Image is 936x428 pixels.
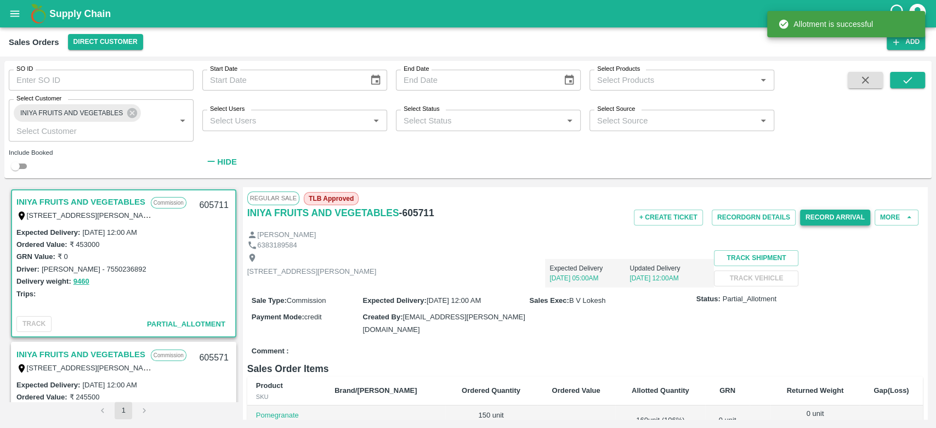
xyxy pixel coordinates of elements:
label: SO ID [16,65,33,74]
p: Commission [151,350,186,361]
span: Partial_Allotment [147,320,225,328]
label: Status: [696,294,721,305]
button: Open [369,114,383,128]
p: Commission [151,197,186,209]
a: INIYA FRUITS AND VEGETABLES [16,195,145,209]
div: 605571 [192,345,235,371]
h6: Sales Order Items [247,361,923,376]
input: Enter SO ID [9,70,194,91]
button: + Create Ticket [634,210,703,226]
h6: - 605711 [399,205,434,221]
a: Supply Chain [49,6,888,21]
img: logo [27,3,49,25]
label: Delivery weight: [16,277,71,285]
button: Choose date [365,70,386,91]
button: Open [175,114,190,128]
b: Product [256,381,283,390]
div: account of current user [907,2,927,25]
input: End Date [396,70,554,91]
label: [STREET_ADDRESS][PERSON_NAME] [27,363,156,372]
div: SKU [256,392,317,402]
input: Start Date [202,70,361,91]
nav: pagination navigation [92,402,155,419]
p: [PERSON_NAME] [257,230,316,240]
p: Updated Delivery [629,263,710,273]
label: Select Source [597,105,635,114]
button: 9460 [73,275,89,288]
p: 6383189584 [257,240,297,251]
input: Select Status [399,113,559,127]
input: Select Products [593,73,753,87]
label: [DATE] 12:00 AM [82,228,137,236]
label: Expected Delivery : [16,381,80,389]
a: INIYA FRUITS AND VEGETABLES [247,205,399,221]
label: [STREET_ADDRESS][PERSON_NAME] [27,211,156,219]
label: Expected Delivery : [362,296,426,305]
label: Start Date [210,65,237,74]
input: Select Users [206,113,366,127]
b: Gap(Loss) [873,386,909,395]
b: Ordered Quantity [462,386,520,395]
div: 605711 [192,193,235,218]
button: Track Shipment [714,250,798,266]
button: open drawer [2,1,27,26]
label: ₹ 453000 [69,240,99,249]
button: Record Arrival [800,210,870,226]
div: INIYA FRUITS AND VEGETABLES [14,104,141,122]
div: Sales Orders [9,35,59,49]
label: Trips: [16,290,36,298]
span: B V Lokesh [569,296,606,305]
label: Sales Exec : [530,296,569,305]
label: Driver: [16,265,39,273]
span: [EMAIL_ADDRESS][PERSON_NAME][DOMAIN_NAME] [362,313,525,333]
button: More [875,210,918,226]
label: GRN Value: [16,252,55,261]
label: Select Products [597,65,640,74]
b: Brand/[PERSON_NAME] [334,386,417,395]
p: Expected Delivery [549,263,629,273]
button: Select DC [68,34,143,50]
p: [DATE] 05:00AM [549,273,629,283]
span: Commission [287,296,326,305]
b: Ordered Value [552,386,600,395]
span: TLB Approved [304,192,359,205]
label: Comment : [252,346,289,357]
button: RecordGRN Details [712,210,796,226]
b: Allotted Quantity [632,386,689,395]
span: Partial_Allotment [723,294,776,305]
div: Include Booked [9,148,194,157]
p: [STREET_ADDRESS][PERSON_NAME] [247,267,377,277]
label: Ordered Value: [16,393,67,401]
label: [PERSON_NAME] - 7550236892 [42,265,146,273]
div: Allotment is successful [778,14,873,34]
p: [DATE] 12:00AM [629,273,710,283]
button: Choose date [559,70,580,91]
b: Supply Chain [49,8,111,19]
label: ₹ 0 [58,252,68,261]
label: Ordered Value: [16,240,67,249]
button: Open [756,114,770,128]
p: Pomegranate [256,410,317,421]
span: INIYA FRUITS AND VEGETABLES [14,108,129,119]
label: Payment Mode : [252,313,304,321]
label: Sale Type : [252,296,287,305]
strong: Hide [217,157,236,166]
button: Add [887,34,925,50]
label: Created By : [362,313,402,321]
label: End Date [404,65,429,74]
input: Select Customer [12,123,158,138]
input: Select Source [593,113,753,127]
button: Open [563,114,577,128]
label: Select Customer [16,94,61,103]
a: INIYA FRUITS AND VEGETABLES [16,347,145,362]
div: customer-support [888,4,907,24]
label: [DATE] 12:00 AM [82,381,137,389]
b: GRN [719,386,735,395]
label: Select Users [210,105,245,114]
button: page 1 [115,402,132,419]
button: Hide [202,153,240,171]
label: Expected Delivery : [16,228,80,236]
span: Regular Sale [247,192,299,205]
span: credit [304,313,322,321]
